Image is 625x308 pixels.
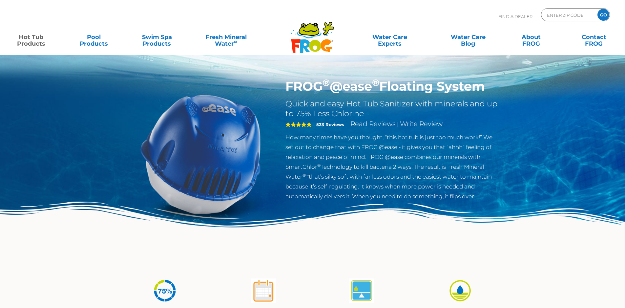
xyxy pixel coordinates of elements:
sup: ® [317,163,321,168]
a: Swim SpaProducts [133,31,181,44]
a: AboutFROG [507,31,555,44]
span: 5 [285,122,312,127]
a: Read Reviews [350,120,396,128]
a: Fresh MineralWater∞ [195,31,257,44]
p: Find A Dealer [498,8,532,25]
img: icon-atease-75percent-less [153,278,177,303]
h1: FROG @ease Floating System [285,79,500,94]
a: Water CareBlog [444,31,492,44]
img: icon-atease-easy-on [448,278,472,303]
sup: ® [372,77,379,88]
p: How many times have you thought, “this hot tub is just too much work!” We set out to change that ... [285,132,500,201]
a: Water CareExperts [350,31,429,44]
a: Write Review [400,120,443,128]
img: Frog Products Logo [287,13,338,53]
a: PoolProducts [70,31,118,44]
img: atease-icon-shock-once [251,278,276,303]
span: | [397,121,399,127]
sup: ®∞ [302,173,309,178]
h2: Quick and easy Hot Tub Sanitizer with minerals and up to 75% Less Chlorine [285,99,500,119]
input: GO [597,9,609,21]
a: ContactFROG [570,31,618,44]
sup: ® [323,77,330,88]
img: hot-tub-product-atease-system.png [126,79,276,229]
strong: 523 Reviews [316,122,344,127]
a: Hot TubProducts [7,31,55,44]
img: atease-icon-self-regulates [349,278,374,303]
sup: ∞ [234,39,237,44]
